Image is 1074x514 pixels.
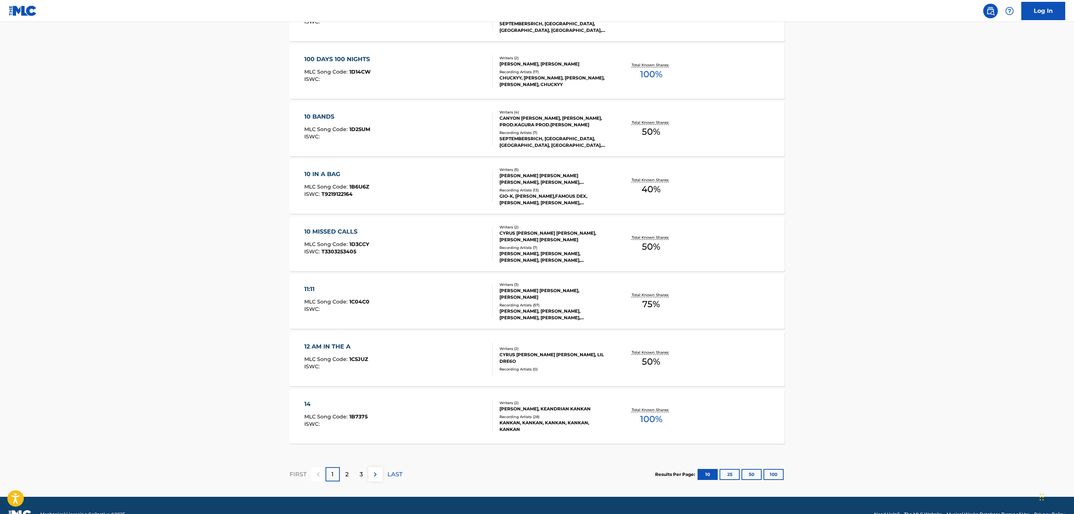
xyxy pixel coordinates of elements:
p: 1 [331,470,334,479]
div: Recording Artists ( 28 ) [499,414,610,420]
span: MLC Song Code : [304,298,349,305]
div: 10 MISSED CALLS [304,227,369,236]
a: 11:11MLC Song Code:1C04C0ISWC:Writers (3)[PERSON_NAME] [PERSON_NAME], [PERSON_NAME]Recording Arti... [290,274,785,329]
div: [PERSON_NAME], KEANDRIAN KANKAN [499,406,610,412]
span: 1C04C0 [349,298,369,305]
div: [PERSON_NAME], [PERSON_NAME], [PERSON_NAME], [PERSON_NAME], [PERSON_NAME] [499,250,610,264]
div: Writers ( 3 ) [499,282,610,287]
span: 1D3CCY [349,241,369,247]
a: 12 AM IN THE AMLC Song Code:1C5JUZISWC:Writers (2)CYRUS [PERSON_NAME] [PERSON_NAME], LIL DRE6ORec... [290,331,785,386]
div: Writers ( 4 ) [499,109,610,115]
div: Recording Artists ( 57 ) [499,302,610,308]
span: MLC Song Code : [304,68,349,75]
p: LAST [387,470,402,479]
span: 1D14CW [349,68,371,75]
img: MLC Logo [9,5,37,16]
div: [PERSON_NAME] [PERSON_NAME] [PERSON_NAME], [PERSON_NAME], [PERSON_NAME] [499,172,610,186]
div: 100 DAYS 100 NIGHTS [304,55,374,64]
div: Writers ( 2 ) [499,346,610,351]
div: 10 BANDS [304,112,370,121]
span: MLC Song Code : [304,413,349,420]
span: MLC Song Code : [304,126,349,133]
div: 14 [304,400,368,409]
div: 11:11 [304,285,369,294]
div: CYRUS [PERSON_NAME] [PERSON_NAME], LIL DRE6O [499,351,610,365]
div: KANKAN, KANKAN, KANKAN, KANKAN, KANKAN [499,420,610,433]
span: 1C5JUZ [349,356,368,362]
div: Writers ( 5 ) [499,167,610,172]
div: Recording Artists ( 0 ) [499,366,610,372]
div: Recording Artists ( 17 ) [499,69,610,75]
span: 40 % [642,183,661,196]
a: 10 BANDSMLC Song Code:1D25UMISWC:Writers (4)CANYON [PERSON_NAME], [PERSON_NAME], PROD.KAGURA PROD... [290,101,785,156]
div: CANYON [PERSON_NAME], [PERSON_NAME], PROD.KAGURA PROD.[PERSON_NAME] [499,115,610,128]
div: [PERSON_NAME] [PERSON_NAME], [PERSON_NAME] [499,287,610,301]
span: 1B7375 [349,413,368,420]
span: MLC Song Code : [304,241,349,247]
span: 1D25UM [349,126,370,133]
div: CYRUS [PERSON_NAME] [PERSON_NAME], [PERSON_NAME] [PERSON_NAME] [499,230,610,243]
span: 75 % [642,298,660,311]
p: Total Known Shares: [632,177,671,183]
a: 10 IN A BAGMLC Song Code:1B6U6ZISWC:T9219122164Writers (5)[PERSON_NAME] [PERSON_NAME] [PERSON_NAM... [290,159,785,214]
span: T3303253405 [322,248,356,255]
p: 2 [345,470,349,479]
div: [PERSON_NAME], [PERSON_NAME], [PERSON_NAME], [PERSON_NAME], [PERSON_NAME] [499,308,610,321]
div: Writers ( 2 ) [499,400,610,406]
span: ISWC : [304,133,322,140]
div: GIO-K, [PERSON_NAME],FAMOUS DEX,[PERSON_NAME], [PERSON_NAME], [PERSON_NAME] (FEAT. FAMOUS DEX & [... [499,193,610,206]
div: Writers ( 2 ) [499,55,610,61]
p: Total Known Shares: [632,120,671,125]
div: SEPTEMBERSRICH, [GEOGRAPHIC_DATA], [GEOGRAPHIC_DATA], [GEOGRAPHIC_DATA], [GEOGRAPHIC_DATA] [499,135,610,149]
div: SEPTEMBERSRICH, [GEOGRAPHIC_DATA], [GEOGRAPHIC_DATA], [GEOGRAPHIC_DATA], [GEOGRAPHIC_DATA] [499,21,610,34]
span: MLC Song Code : [304,356,349,362]
p: Total Known Shares: [632,292,671,298]
span: ISWC : [304,76,322,82]
span: 100 % [640,413,662,426]
img: help [1005,7,1014,15]
a: 10 MISSED CALLSMLC Song Code:1D3CCYISWC:T3303253405Writers (2)CYRUS [PERSON_NAME] [PERSON_NAME], ... [290,216,785,271]
iframe: Chat Widget [1037,479,1074,514]
span: 50 % [642,125,660,138]
a: 14MLC Song Code:1B7375ISWC:Writers (2)[PERSON_NAME], KEANDRIAN KANKANRecording Artists (28)KANKAN... [290,389,785,444]
a: Public Search [983,4,998,18]
span: ISWC : [304,191,322,197]
button: 100 [763,469,784,480]
a: 100 DAYS 100 NIGHTSMLC Song Code:1D14CWISWC:Writers (2)[PERSON_NAME], [PERSON_NAME]Recording Arti... [290,44,785,99]
span: MLC Song Code : [304,183,349,190]
span: T9219122164 [322,191,353,197]
p: Total Known Shares: [632,407,671,413]
img: right [371,470,380,479]
span: 50 % [642,240,660,253]
img: search [986,7,995,15]
span: ISWC : [304,421,322,427]
span: ISWC : [304,306,322,312]
span: 100 % [640,68,662,81]
div: CHUCKYY, [PERSON_NAME], [PERSON_NAME], [PERSON_NAME], CHUCKYY [499,75,610,88]
span: ISWC : [304,363,322,370]
div: Drag [1040,486,1044,508]
p: FIRST [290,470,306,479]
button: 25 [720,469,740,480]
span: ISWC : [304,248,322,255]
button: 50 [742,469,762,480]
p: Results Per Page: [655,471,697,478]
div: Writers ( 2 ) [499,224,610,230]
div: Recording Artists ( 7 ) [499,245,610,250]
div: Recording Artists ( 7 ) [499,130,610,135]
div: 12 AM IN THE A [304,342,368,351]
span: 1B6U6Z [349,183,369,190]
p: 3 [360,470,363,479]
div: Recording Artists ( 13 ) [499,187,610,193]
div: [PERSON_NAME], [PERSON_NAME] [499,61,610,67]
div: 10 IN A BAG [304,170,369,179]
p: Total Known Shares: [632,350,671,355]
p: Total Known Shares: [632,62,671,68]
span: 50 % [642,355,660,368]
a: Log In [1021,2,1065,20]
button: 10 [698,469,718,480]
p: Total Known Shares: [632,235,671,240]
div: Help [1002,4,1017,18]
